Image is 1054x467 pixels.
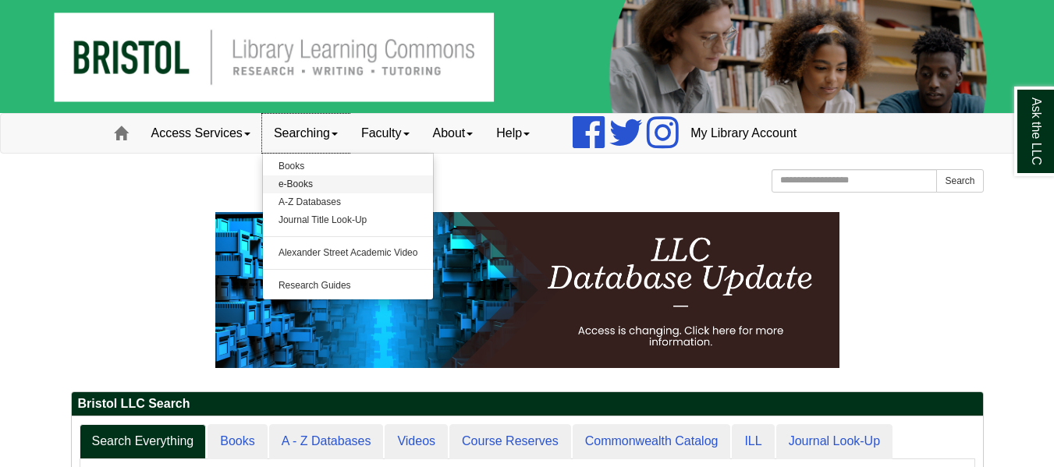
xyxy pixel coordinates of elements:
[269,424,384,459] a: A - Z Databases
[263,193,434,211] a: A-Z Databases
[679,114,808,153] a: My Library Account
[936,169,983,193] button: Search
[263,175,434,193] a: e-Books
[573,424,731,459] a: Commonwealth Catalog
[732,424,774,459] a: ILL
[776,424,893,459] a: Journal Look-Up
[263,157,434,175] a: Books
[484,114,541,153] a: Help
[263,211,434,229] a: Journal Title Look-Up
[263,277,434,295] a: Research Guides
[262,114,350,153] a: Searching
[208,424,267,459] a: Books
[449,424,571,459] a: Course Reserves
[421,114,485,153] a: About
[80,424,207,459] a: Search Everything
[385,424,448,459] a: Videos
[215,212,839,368] img: HTML tutorial
[350,114,421,153] a: Faculty
[72,392,983,416] h2: Bristol LLC Search
[140,114,262,153] a: Access Services
[263,244,434,262] a: Alexander Street Academic Video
